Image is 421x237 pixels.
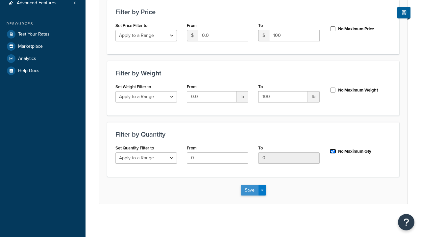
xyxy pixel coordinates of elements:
label: To [258,145,263,150]
span: Help Docs [18,68,39,74]
label: Set Price Filter to [115,23,147,28]
span: $ [187,30,198,41]
a: Test Your Rates [5,28,81,40]
span: 0 [74,0,76,6]
label: No Maximum Qty [338,148,371,154]
h3: Filter by Weight [115,69,391,77]
label: From [187,84,197,89]
label: Set Quantity Filter to [115,145,154,150]
a: Help Docs [5,65,81,77]
span: Advanced Features [17,0,57,6]
span: lb [308,91,320,102]
span: lb [236,91,248,102]
span: Test Your Rates [18,32,50,37]
a: Marketplace [5,40,81,52]
div: Resources [5,21,81,27]
button: Open Resource Center [398,214,414,230]
span: $ [258,30,269,41]
label: To [258,23,263,28]
label: No Maximum Price [338,26,374,32]
label: From [187,23,197,28]
label: Set Weight Filter to [115,84,151,89]
span: Marketplace [18,44,43,49]
label: No Maximum Weight [338,87,378,93]
label: From [187,145,197,150]
button: Show Help Docs [397,7,410,18]
h3: Filter by Price [115,8,391,15]
label: To [258,84,263,89]
a: Analytics [5,53,81,65]
span: Analytics [18,56,36,62]
h3: Filter by Quantity [115,131,391,138]
button: Save [241,185,259,196]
